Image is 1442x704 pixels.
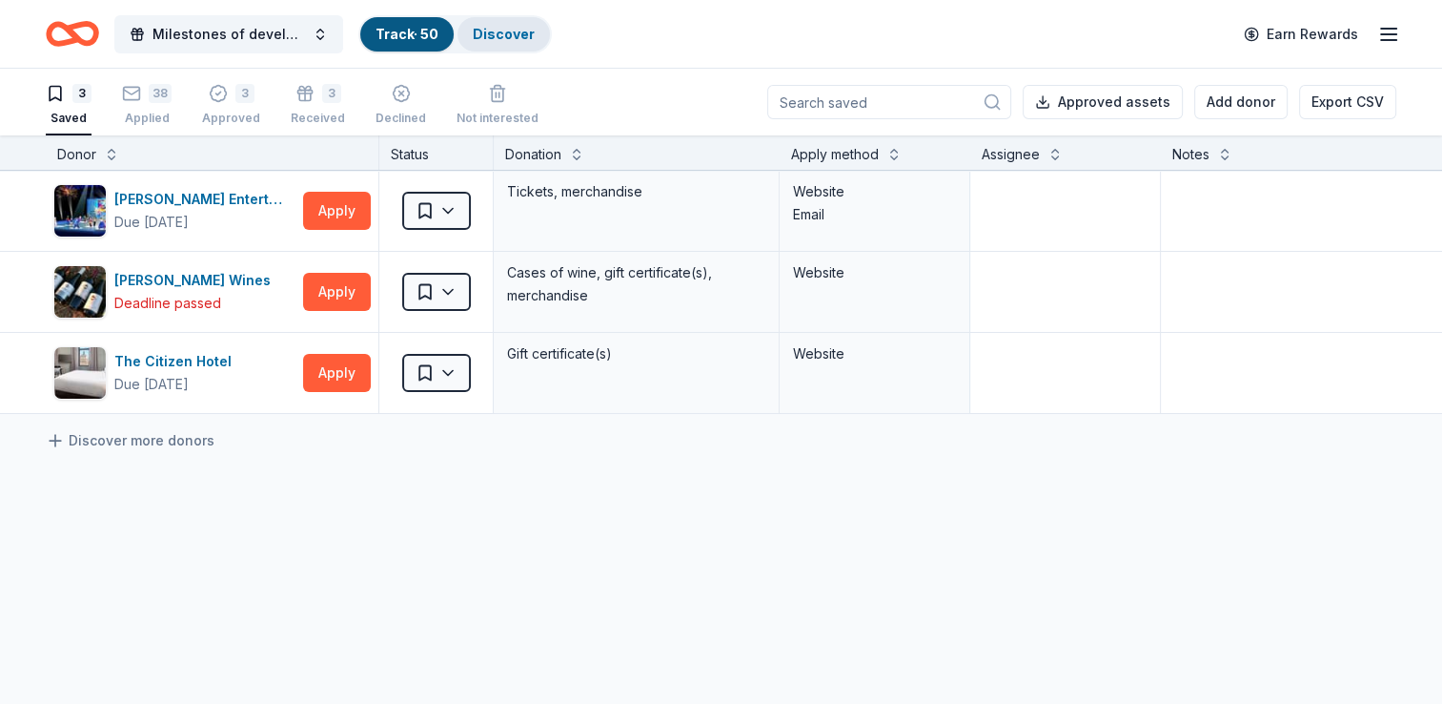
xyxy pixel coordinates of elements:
[793,261,956,284] div: Website
[791,143,879,166] div: Apply method
[793,180,956,203] div: Website
[46,111,91,126] div: Saved
[114,292,221,315] div: Deadline passed
[54,347,106,399] img: Image for The Citizen Hotel
[72,84,91,103] div: 3
[505,259,767,309] div: Cases of wine, gift certificate(s), merchandise
[1172,143,1209,166] div: Notes
[291,76,345,135] button: 3Received
[303,354,371,392] button: Apply
[152,23,305,46] span: Milestones of development celebrates 40 years
[122,76,172,135] button: 38Applied
[57,143,96,166] div: Donor
[114,188,295,211] div: [PERSON_NAME] Entertainment
[376,26,438,42] a: Track· 50
[149,84,172,103] div: 38
[982,143,1040,166] div: Assignee
[46,76,91,135] button: 3Saved
[379,135,494,170] div: Status
[1023,85,1183,119] button: Approved assets
[457,76,538,135] button: Not interested
[202,111,260,126] div: Approved
[114,350,239,373] div: The Citizen Hotel
[53,265,295,319] button: Image for Kendall-Jackson Wines[PERSON_NAME] WinesDeadline passed
[1194,85,1288,119] button: Add donor
[376,76,426,135] button: Declined
[46,11,99,56] a: Home
[473,26,535,42] a: Discover
[291,111,345,126] div: Received
[114,373,189,396] div: Due [DATE]
[1232,17,1370,52] a: Earn Rewards
[1299,85,1396,119] button: Export CSV
[202,76,260,135] button: 3Approved
[793,342,956,365] div: Website
[303,192,371,230] button: Apply
[322,84,341,103] div: 3
[767,85,1011,119] input: Search saved
[54,185,106,237] img: Image for Feld Entertainment
[457,111,538,126] div: Not interested
[53,184,295,238] button: Image for Feld Entertainment[PERSON_NAME] EntertainmentDue [DATE]
[358,15,552,53] button: Track· 50Discover
[793,203,956,226] div: Email
[376,111,426,126] div: Declined
[46,429,214,452] a: Discover more donors
[53,346,295,400] button: Image for The Citizen HotelThe Citizen HotelDue [DATE]
[505,341,767,367] div: Gift certificate(s)
[114,15,343,53] button: Milestones of development celebrates 40 years
[54,266,106,318] img: Image for Kendall-Jackson Wines
[122,111,172,126] div: Applied
[303,273,371,311] button: Apply
[505,178,767,205] div: Tickets, merchandise
[114,211,189,234] div: Due [DATE]
[114,269,278,292] div: [PERSON_NAME] Wines
[505,143,561,166] div: Donation
[235,84,254,103] div: 3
